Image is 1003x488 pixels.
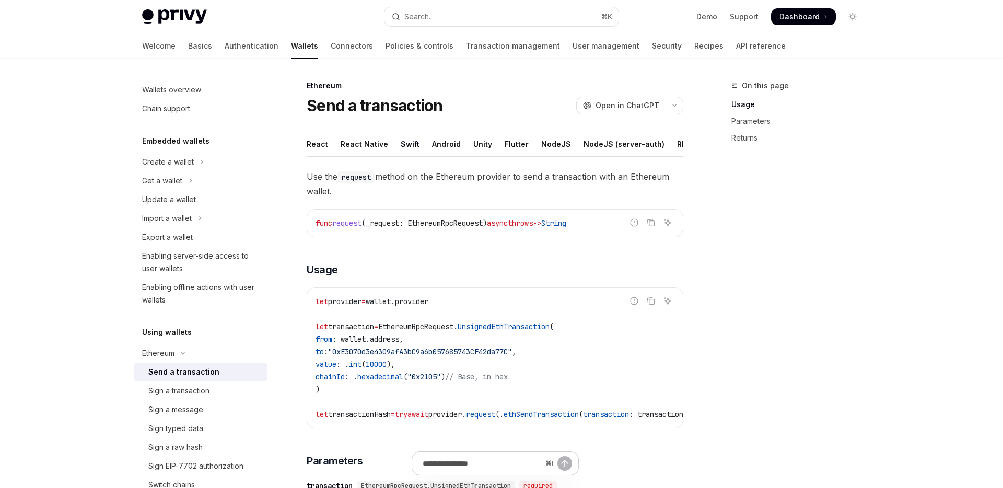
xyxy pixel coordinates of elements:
div: REST API [677,132,710,156]
img: light logo [142,9,207,24]
div: Import a wallet [142,212,192,225]
button: Toggle dark mode [844,8,861,25]
span: ) [441,372,445,381]
div: Update a wallet [142,193,196,206]
div: Enabling server-side access to user wallets [142,250,261,275]
h1: Send a transaction [307,96,443,115]
a: Send a transaction [134,363,267,381]
a: Enabling offline actions with user wallets [134,278,267,309]
a: Welcome [142,33,176,59]
button: Report incorrect code [627,216,641,229]
a: Security [652,33,682,59]
button: Copy the contents from the code block [644,294,658,308]
span: ( [403,372,407,381]
a: Usage [731,96,869,113]
span: String [541,218,566,228]
div: Ethereum [142,347,174,359]
span: // Base, in hex [445,372,508,381]
span: = [391,410,395,419]
div: NodeJS [541,132,571,156]
span: 10000 [366,359,387,369]
span: Usage [307,262,338,277]
a: Chain support [134,99,267,118]
div: Sign typed data [148,422,203,435]
span: wallet. [366,297,395,306]
div: Ethereum [307,80,683,91]
div: Export a wallet [142,231,193,243]
span: request [370,218,399,228]
a: Basics [188,33,212,59]
div: React Native [341,132,388,156]
div: Sign a message [148,403,203,416]
span: from [316,334,332,344]
span: UnsignedEthTransaction [458,322,550,331]
a: Wallets overview [134,80,267,99]
span: transaction [583,410,629,419]
span: to [316,347,324,356]
span: : wallet. [332,334,370,344]
span: = [374,322,378,331]
span: transaction [328,322,374,331]
span: ( [361,359,366,369]
span: : . [336,359,349,369]
div: Sign a raw hash [148,441,203,454]
span: ( [361,218,366,228]
span: let [316,410,328,419]
span: Use the method on the Ethereum provider to send a transaction with an Ethereum wallet. [307,169,683,199]
h5: Embedded wallets [142,135,209,147]
div: Flutter [505,132,529,156]
div: Sign a transaction [148,385,209,397]
span: provider. [428,410,466,419]
span: ) [316,385,320,394]
span: request [466,410,495,419]
span: provider [328,297,361,306]
a: Sign typed data [134,419,267,438]
div: Unity [473,132,492,156]
div: Search... [404,10,434,23]
div: NodeJS (server-auth) [584,132,664,156]
a: Update a wallet [134,190,267,209]
a: Sign a message [134,400,267,419]
span: "0xE3070d3e4309afA3bC9a6b057685743CF42da77C" [328,347,512,356]
div: Wallets overview [142,84,201,96]
button: Toggle Import a wallet section [134,209,267,228]
span: : EthereumRpcRequest) [399,218,487,228]
span: -> [533,218,541,228]
button: Open in ChatGPT [576,97,666,114]
span: _ [366,218,370,228]
a: API reference [736,33,786,59]
span: address [370,334,399,344]
a: Enabling server-side access to user wallets [134,247,267,278]
span: : . [345,372,357,381]
span: hexadecimal [357,372,403,381]
div: React [307,132,328,156]
div: Swift [401,132,419,156]
div: Get a wallet [142,175,182,187]
span: , [512,347,516,356]
span: value [316,359,336,369]
span: ( [579,410,583,419]
a: Wallets [291,33,318,59]
div: Send a transaction [148,366,219,378]
code: request [337,171,375,183]
div: Chain support [142,102,190,115]
a: Support [730,11,759,22]
span: Dashboard [779,11,820,22]
button: Toggle Create a wallet section [134,153,267,171]
span: let [316,322,328,331]
span: provider [395,297,428,306]
button: Send message [557,456,572,471]
a: Export a wallet [134,228,267,247]
span: ), [387,359,395,369]
a: Sign a raw hash [134,438,267,457]
a: Connectors [331,33,373,59]
a: Transaction management [466,33,560,59]
span: let [316,297,328,306]
span: (. [495,410,504,419]
div: Create a wallet [142,156,194,168]
a: Sign a transaction [134,381,267,400]
span: , [399,334,403,344]
span: chainId [316,372,345,381]
span: "0x2105" [407,372,441,381]
span: ethSendTransaction [504,410,579,419]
